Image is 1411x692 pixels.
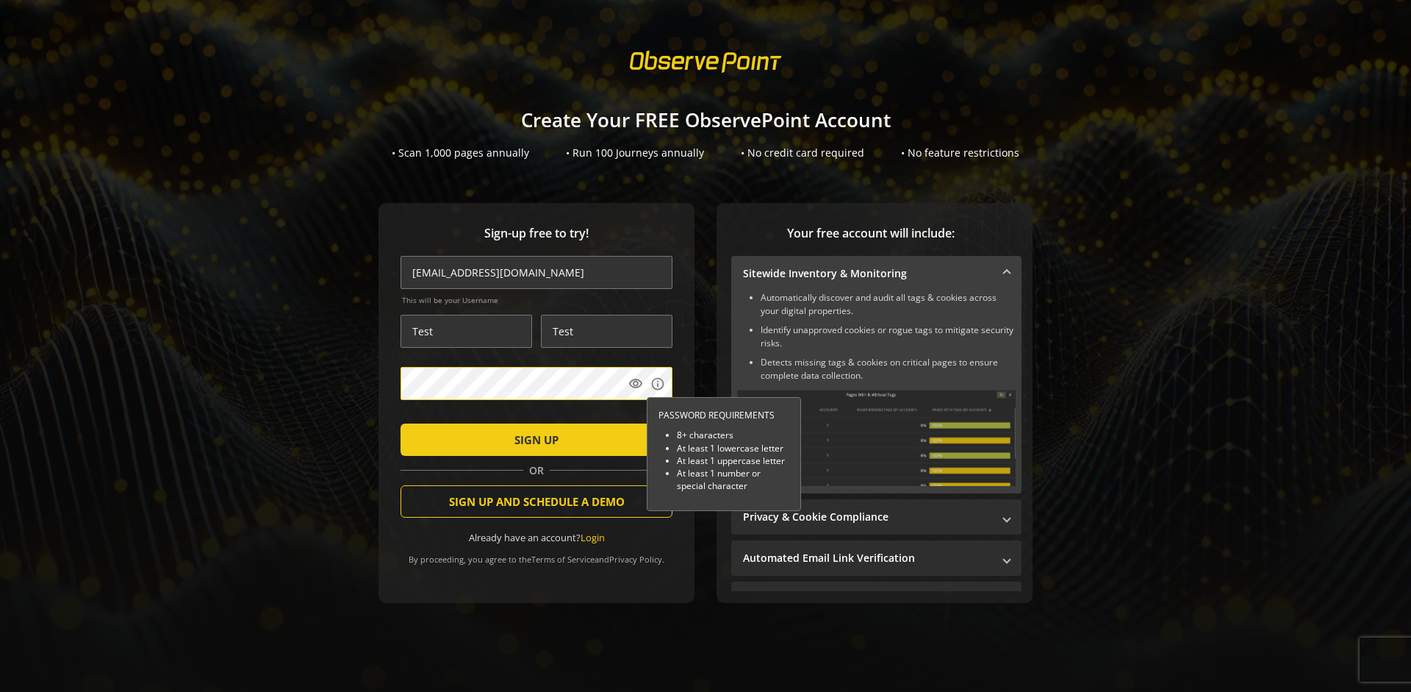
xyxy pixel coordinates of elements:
li: Identify unapproved cookies or rogue tags to mitigate security risks. [761,324,1016,350]
a: Terms of Service [531,554,595,565]
input: Last Name * [541,315,672,348]
div: PASSWORD REQUIREMENTS [658,409,789,421]
div: By proceeding, you agree to the and . [401,544,672,565]
div: Already have an account? [401,531,672,545]
div: • No feature restrictions [901,146,1019,160]
span: Your free account will include: [731,225,1010,242]
mat-expansion-panel-header: Sitewide Inventory & Monitoring [731,256,1022,291]
a: Login [581,531,605,544]
mat-expansion-panel-header: Privacy & Cookie Compliance [731,499,1022,535]
a: Privacy Policy [609,554,662,565]
mat-expansion-panel-header: Performance Monitoring with Web Vitals [731,582,1022,617]
li: 8+ characters [677,429,789,441]
button: SIGN UP [401,424,672,456]
li: At least 1 number or special character [677,467,789,492]
input: Email Address (name@work-email.com) * [401,256,672,289]
mat-panel-title: Automated Email Link Verification [743,551,992,566]
span: This will be your Username [402,295,672,305]
span: SIGN UP [514,427,559,453]
img: Sitewide Inventory & Monitoring [737,390,1016,486]
mat-icon: info [650,377,665,391]
span: OR [523,463,550,478]
mat-panel-title: Sitewide Inventory & Monitoring [743,266,992,281]
div: • Run 100 Journeys annually [566,146,704,160]
mat-panel-title: Privacy & Cookie Compliance [743,510,992,524]
input: First Name * [401,315,532,348]
span: SIGN UP AND SCHEDULE A DEMO [449,488,625,515]
div: • No credit card required [741,146,864,160]
li: Detects missing tags & cookies on critical pages to ensure complete data collection. [761,356,1016,382]
div: • Scan 1,000 pages annually [392,146,529,160]
mat-icon: visibility [628,377,643,391]
li: At least 1 uppercase letter [677,454,789,467]
div: Sitewide Inventory & Monitoring [731,291,1022,493]
mat-expansion-panel-header: Automated Email Link Verification [731,541,1022,576]
li: Automatically discover and audit all tags & cookies across your digital properties. [761,291,1016,318]
span: Sign-up free to try! [401,225,672,242]
li: At least 1 lowercase letter [677,442,789,454]
button: SIGN UP AND SCHEDULE A DEMO [401,485,672,518]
